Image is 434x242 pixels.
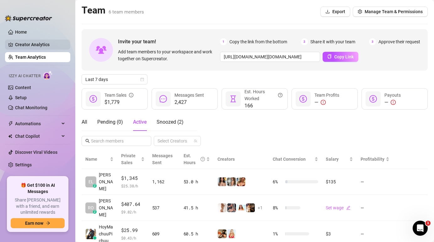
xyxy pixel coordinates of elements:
span: thunderbolt [8,121,13,126]
span: 6 % [273,178,283,185]
img: logo-BBDzfeDw.svg [5,15,52,21]
span: Salary [326,157,339,162]
span: 2,427 [174,99,204,106]
span: $1,779 [104,99,133,106]
span: Snoozed ( 2 ) [157,119,184,125]
span: $ 9.82 /h [121,209,145,215]
span: 8 % [273,204,283,211]
span: setting [358,9,362,14]
img: AI Chatter [43,71,53,80]
span: 6 team members [109,9,144,15]
div: 53.0 h [184,178,210,185]
a: Creator Analytics [15,40,65,50]
iframe: Intercom live chat [413,221,428,236]
span: Izzy AI Chatter [9,73,40,79]
button: Copy Link [323,52,358,62]
span: + 1 [258,204,263,211]
span: Earn now [25,221,43,226]
span: 2 [301,38,308,45]
td: — [357,195,393,221]
div: Est. Hours Worked [244,88,282,102]
div: $3 [326,230,353,237]
span: dollar-circle [89,95,97,103]
th: Name [82,150,117,169]
span: $ 0.43 /h [121,235,145,241]
span: exclamation-circle [391,100,396,105]
span: dollar-circle [299,95,307,103]
a: Set wageedit [326,205,351,210]
img: Chat Copilot [8,134,12,138]
span: exclamation-circle [321,100,326,105]
div: $135 [326,178,353,185]
span: Share [PERSON_NAME] with a friend, and earn unlimited rewards [11,197,65,216]
span: question-circle [201,152,205,166]
span: Profitability [361,157,384,162]
div: — [384,99,401,106]
td: — [357,169,393,195]
span: Approve their request [378,38,420,45]
span: Name [85,156,109,163]
img: mia [237,203,245,212]
div: 537 [152,204,176,211]
input: Search members [91,137,142,144]
span: Add team members to your workspace and work together on Supercreator. [118,48,217,62]
a: Settings [15,162,32,167]
span: $ 25.38 /h [121,183,145,189]
span: info-circle [129,92,133,99]
a: Chat Monitoring [15,105,47,110]
div: Team Sales [104,92,133,99]
span: 1 [426,221,431,226]
div: z [93,184,97,188]
span: Share it with your team [310,38,355,45]
div: 1,162 [152,178,176,185]
span: copy [327,54,332,59]
div: — [314,99,339,106]
span: RO [88,204,94,211]
span: 🎁 Get $100 in AI Messages [11,182,65,195]
span: 166 [244,102,282,110]
span: 1 [220,38,227,45]
div: 41.5 h [184,204,210,211]
span: calendar [140,78,144,81]
span: Messages Sent [174,93,204,98]
a: Content [15,85,31,90]
a: Home [15,30,27,35]
span: $25.99 [121,227,145,234]
span: Automations [15,119,60,129]
div: Pending ( 0 ) [97,118,123,126]
span: Copy Link [334,54,354,59]
img: Daisy [227,177,236,186]
a: Setup [15,95,27,100]
div: 60.5 h [184,230,210,237]
span: Payouts [384,93,401,98]
img: Ezra [237,177,245,186]
span: question-circle [278,88,282,102]
span: $1,345 [121,175,145,182]
span: Chat Copilot [15,131,60,141]
span: 1 % [273,230,283,237]
span: $407.64 [121,201,145,208]
span: Invite your team! [118,38,220,46]
button: Earn nowarrow-right [11,218,65,228]
img: Baby [246,203,255,212]
span: search [85,139,90,143]
span: edit [346,206,351,210]
span: message [159,95,167,103]
img: Korina [218,203,227,212]
div: Est. Hours [184,152,205,166]
img: Korina [227,203,236,212]
span: hourglass [229,95,237,103]
div: All [82,118,87,126]
span: Export [332,9,345,14]
div: 609 [152,230,176,237]
button: Export [320,7,350,17]
a: Team Analytics [15,55,46,60]
span: 3 [369,38,376,45]
img: HoyMachuuPichuu [86,229,96,239]
span: Copy the link from the bottom [229,38,287,45]
span: Private Sales [121,153,136,165]
span: EL [88,178,94,185]
span: Team Profits [314,93,339,98]
span: Manage Team & Permissions [365,9,423,14]
span: download [325,9,330,14]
